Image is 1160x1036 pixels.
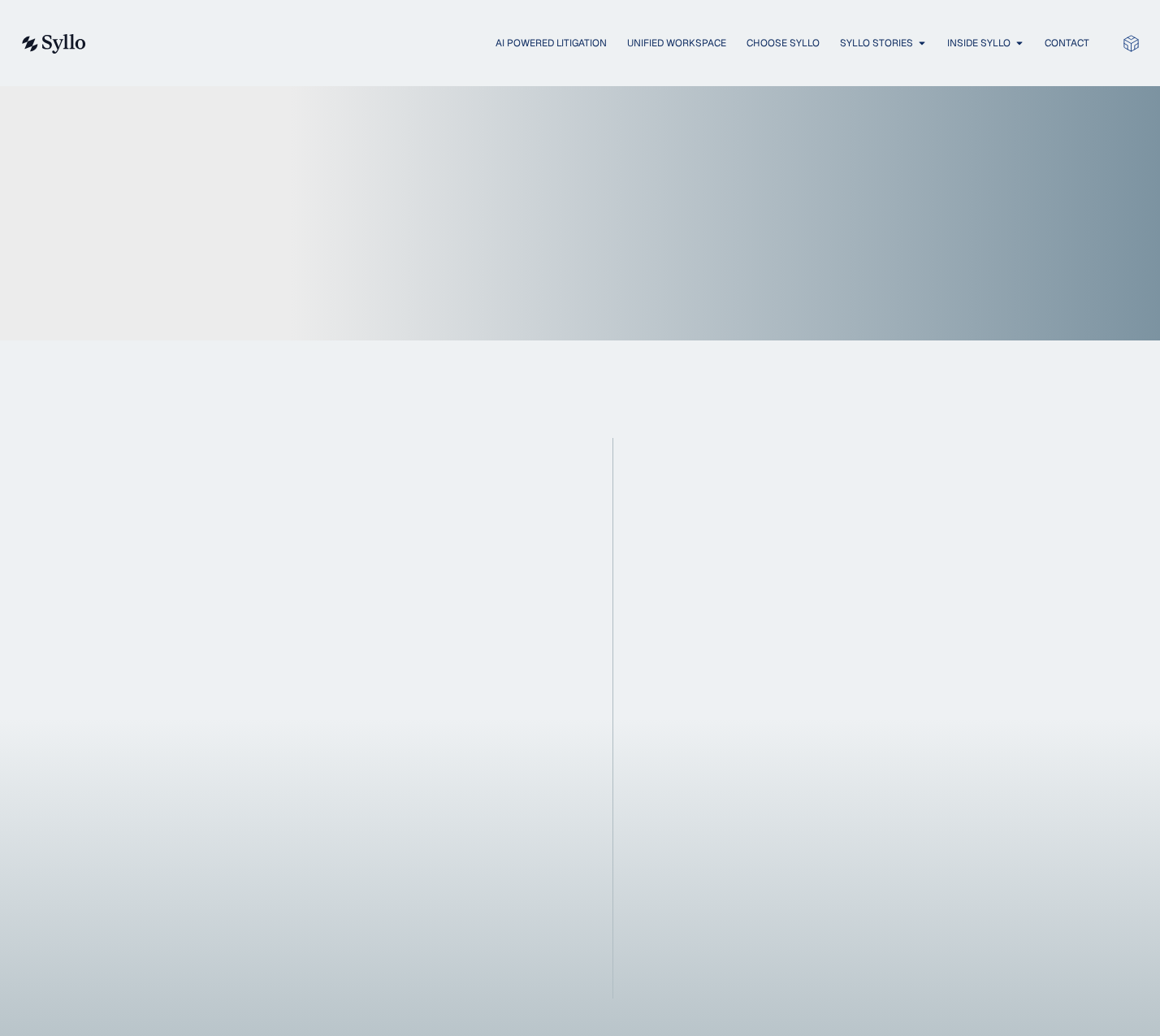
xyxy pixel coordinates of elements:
[747,36,820,50] a: Choose Syllo
[496,36,607,50] a: AI Powered Litigation
[119,36,1089,51] div: Menu Toggle
[19,34,86,54] img: syllo
[947,36,1011,50] a: Inside Syllo
[119,36,1089,51] nav: Menu
[627,36,726,50] a: Unified Workspace
[840,36,913,50] a: Syllo Stories
[1045,36,1089,50] a: Contact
